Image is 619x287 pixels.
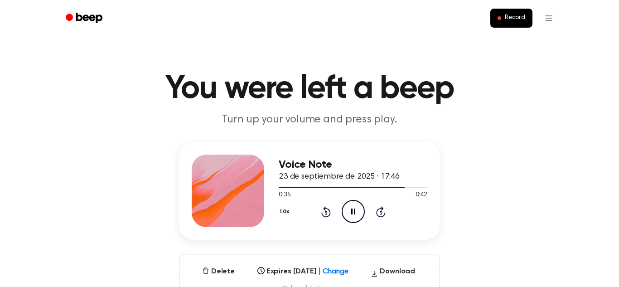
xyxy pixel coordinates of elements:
button: Download [367,266,419,281]
button: Open menu [538,7,560,29]
button: 1.0x [279,204,292,219]
h3: Voice Note [279,159,427,171]
p: Turn up your volume and press play. [135,112,484,127]
span: 23 de septiembre de 2025 · 17:46 [279,173,400,181]
span: Record [505,14,525,22]
span: 0:42 [416,190,427,200]
button: Record [490,9,532,28]
h1: You were left a beep [77,73,542,105]
button: Delete [198,266,238,277]
a: Beep [59,10,111,27]
span: 0:35 [279,190,290,200]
